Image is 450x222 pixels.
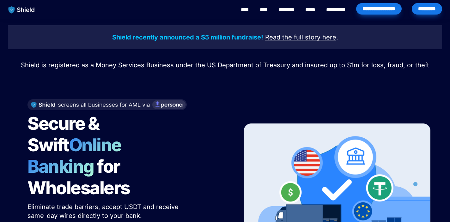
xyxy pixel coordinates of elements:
span: Shield is registered as a Money Services Business under the US Department of Treasury and insured... [21,61,429,69]
span: Eliminate trade barriers, accept USDT and receive same-day wires directly to your bank. [27,203,180,219]
img: website logo [5,3,38,16]
strong: Shield recently announced a $5 million fundraise! [112,33,263,41]
a: here [322,34,336,41]
span: for Wholesalers [27,156,130,199]
a: Read the full story [265,34,320,41]
span: Secure & Swift [27,113,102,156]
span: . [336,33,338,41]
span: Online Banking [27,134,128,177]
